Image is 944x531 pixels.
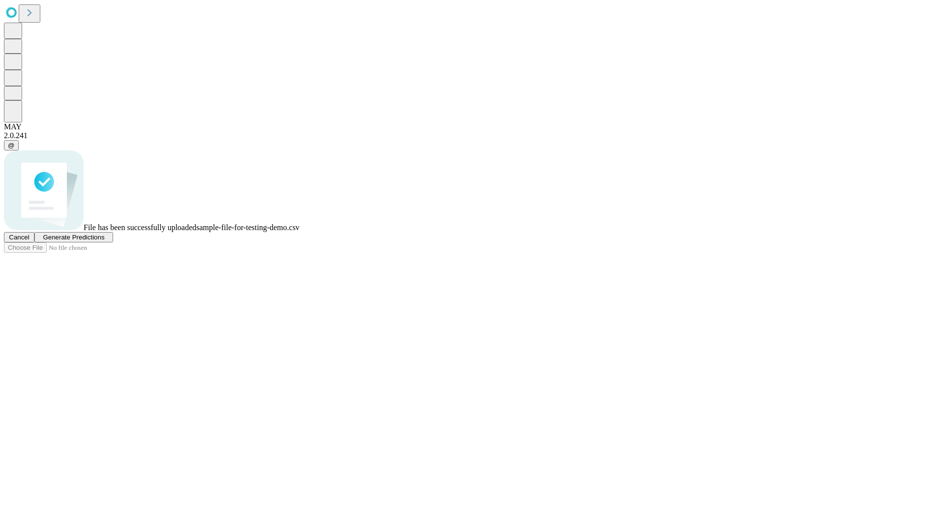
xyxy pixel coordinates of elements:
span: Cancel [9,234,29,241]
span: File has been successfully uploaded [84,223,196,232]
div: 2.0.241 [4,131,940,140]
button: @ [4,140,19,150]
span: Generate Predictions [43,234,104,241]
button: Cancel [4,232,34,242]
button: Generate Predictions [34,232,113,242]
span: @ [8,142,15,149]
div: MAY [4,122,940,131]
span: sample-file-for-testing-demo.csv [196,223,299,232]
